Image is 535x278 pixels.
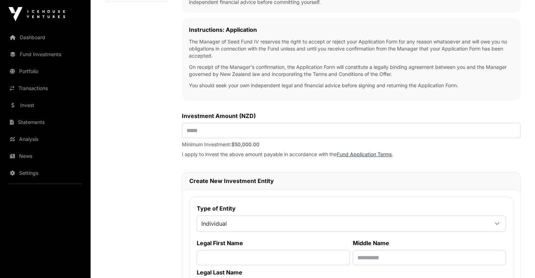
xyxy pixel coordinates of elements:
a: Dashboard [6,30,85,45]
label: Legal First Name [197,239,350,247]
a: Statements [6,114,85,130]
iframe: Chat Widget [500,244,535,278]
a: Fund Application Terms [337,151,392,157]
p: You should seek your own independent legal and financial advice before signing and returning the ... [189,82,514,89]
p: The Manager of Seed Fund IV reserves the right to accept or reject your Application Form for any ... [189,38,514,59]
a: News [6,148,85,164]
span: Individual [197,217,489,230]
p: On receipt of the Manager's confirmation, the Application Form will constitute a legally binding ... [189,64,514,78]
label: Type of Entity [197,204,506,213]
a: Portfolio [6,64,85,79]
a: Analysis [6,131,85,147]
label: Middle Name [353,239,506,247]
h2: Instructions: Application [189,25,514,34]
label: Legal Last Name [197,268,350,277]
a: Fund Investments [6,47,85,62]
img: Icehouse Ventures Logo [8,7,65,21]
a: Settings [6,165,85,181]
span: $50,000.00 [231,141,259,147]
p: Minimum Investment: [182,141,521,148]
a: Invest [6,97,85,113]
p: I apply to invest the above amount payable in accordance with the . [182,151,521,158]
a: Transactions [6,81,85,96]
label: Investment Amount (NZD) [182,112,521,120]
h2: Create New Investment Entity [189,177,513,185]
